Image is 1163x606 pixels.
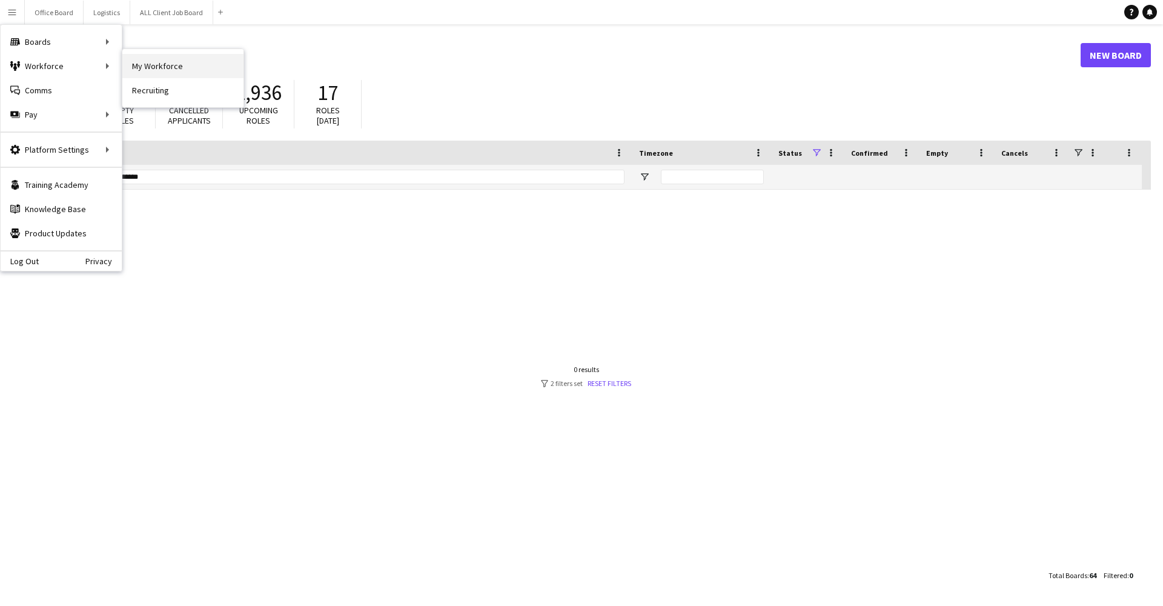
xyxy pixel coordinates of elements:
[778,148,802,158] span: Status
[1,30,122,54] div: Boards
[639,148,673,158] span: Timezone
[851,148,888,158] span: Confirmed
[1104,564,1133,587] div: :
[1,54,122,78] div: Workforce
[1,138,122,162] div: Platform Settings
[317,79,338,106] span: 17
[1,173,122,197] a: Training Academy
[1104,571,1127,580] span: Filtered
[541,379,631,388] div: 2 filters set
[926,148,948,158] span: Empty
[85,256,122,266] a: Privacy
[168,105,211,126] span: Cancelled applicants
[1,256,39,266] a: Log Out
[239,105,278,126] span: Upcoming roles
[122,54,244,78] a: My Workforce
[1,221,122,245] a: Product Updates
[1089,571,1096,580] span: 64
[1049,564,1096,587] div: :
[1081,43,1151,67] a: New Board
[639,171,650,182] button: Open Filter Menu
[1,197,122,221] a: Knowledge Base
[1049,571,1087,580] span: Total Boards
[1001,148,1028,158] span: Cancels
[661,170,764,184] input: Timezone Filter Input
[122,78,244,102] a: Recruiting
[541,365,631,374] div: 0 results
[1,102,122,127] div: Pay
[21,46,1081,64] h1: Boards
[316,105,340,126] span: Roles [DATE]
[588,379,631,388] a: Reset filters
[235,79,282,106] span: 1,936
[1,78,122,102] a: Comms
[50,170,625,184] input: Board name Filter Input
[130,1,213,24] button: ALL Client Job Board
[84,1,130,24] button: Logistics
[1129,571,1133,580] span: 0
[25,1,84,24] button: Office Board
